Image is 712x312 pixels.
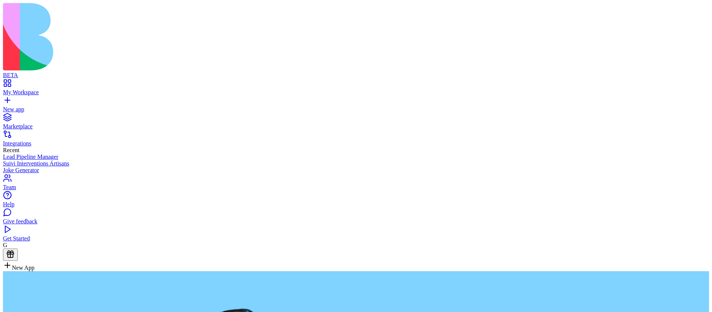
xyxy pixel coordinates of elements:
[3,201,709,208] div: Help
[3,194,709,208] a: Help
[3,116,709,130] a: Marketplace
[3,123,709,130] div: Marketplace
[3,72,709,79] div: BETA
[3,106,709,113] div: New app
[3,160,709,167] a: Suivi Interventions Artisans
[3,89,709,96] div: My Workspace
[3,229,709,242] a: Get Started
[3,235,709,242] div: Get Started
[3,3,301,70] img: logo
[3,218,709,225] div: Give feedback
[3,147,19,153] span: Recent
[3,211,709,225] a: Give feedback
[3,99,709,113] a: New app
[12,265,34,271] span: New App
[3,177,709,191] a: Team
[3,167,709,174] a: Joke Generator
[3,184,709,191] div: Team
[3,242,7,248] span: G
[3,140,709,147] div: Integrations
[3,82,709,96] a: My Workspace
[3,65,709,79] a: BETA
[3,154,709,160] a: Lead Pipeline Manager
[3,134,709,147] a: Integrations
